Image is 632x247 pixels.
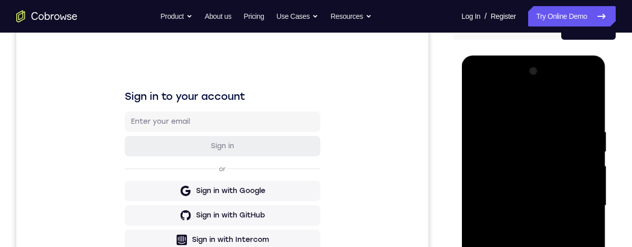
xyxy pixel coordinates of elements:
[528,6,616,26] a: Try Online Demo
[484,10,486,22] span: /
[461,6,480,26] a: Log In
[180,191,249,201] div: Sign in with GitHub
[160,6,193,26] button: Product
[108,210,304,231] button: Sign in with Intercom
[16,10,77,22] a: Go to the home page
[108,117,304,137] button: Sign in
[115,97,298,107] input: Enter your email
[201,146,211,154] p: or
[331,6,372,26] button: Resources
[491,6,516,26] a: Register
[108,70,304,84] h1: Sign in to your account
[176,215,253,226] div: Sign in with Intercom
[277,6,318,26] button: Use Cases
[108,161,304,182] button: Sign in with Google
[243,6,264,26] a: Pricing
[205,6,231,26] a: About us
[180,167,249,177] div: Sign in with Google
[108,186,304,206] button: Sign in with GitHub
